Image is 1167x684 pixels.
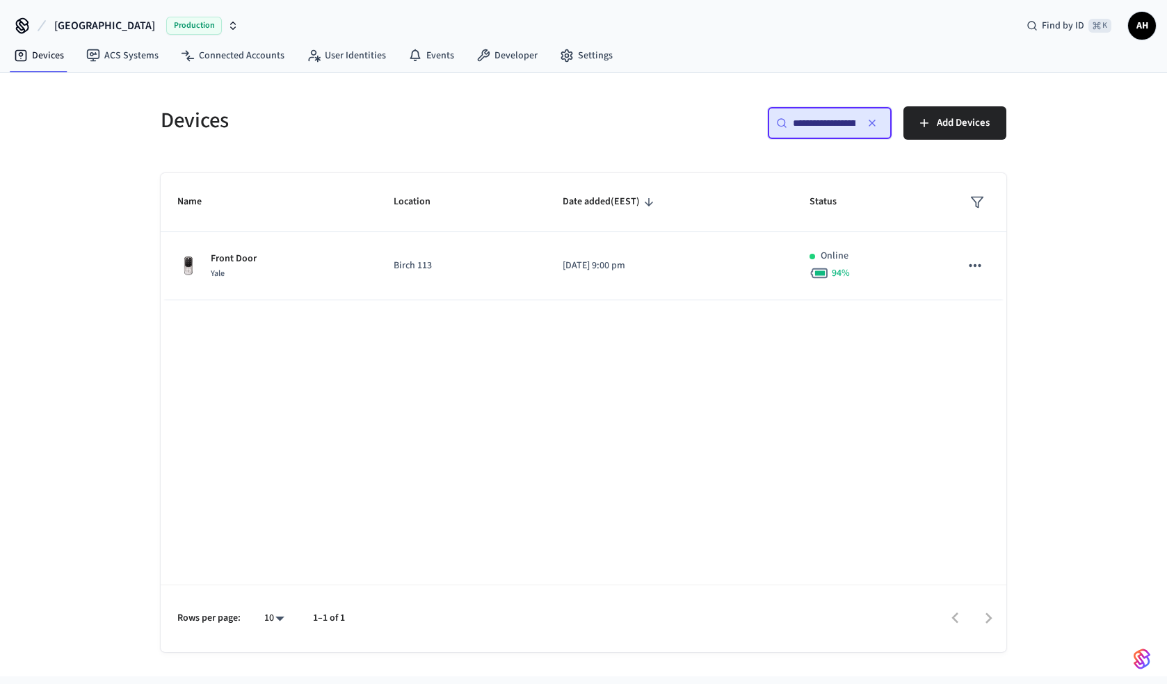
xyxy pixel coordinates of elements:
span: Date added(EEST) [563,191,658,213]
span: Find by ID [1042,19,1084,33]
p: Online [821,249,848,263]
span: Production [166,17,222,35]
a: Events [397,43,465,68]
p: Rows per page: [177,611,241,626]
button: AH [1128,12,1156,40]
img: SeamLogoGradient.69752ec5.svg [1134,648,1150,670]
p: Front Door [211,252,257,266]
span: Yale [211,268,225,279]
a: Settings [549,43,624,68]
span: Location [394,191,449,213]
div: 10 [257,608,291,628]
button: Add Devices [903,106,1006,140]
div: Find by ID⌘ K [1015,13,1122,38]
p: Birch 113 [394,259,530,273]
img: Yale Assure Touchscreen Wifi Smart Lock, Satin Nickel, Front [177,255,200,277]
h5: Devices [161,106,575,135]
a: Connected Accounts [170,43,296,68]
span: 94 % [832,266,850,280]
table: sticky table [161,173,1006,300]
span: [GEOGRAPHIC_DATA] [54,17,155,34]
span: AH [1129,13,1154,38]
span: Add Devices [937,114,990,132]
a: Devices [3,43,75,68]
span: Status [810,191,855,213]
p: 1–1 of 1 [313,611,345,626]
span: ⌘ K [1088,19,1111,33]
p: [DATE] 9:00 pm [563,259,776,273]
a: Developer [465,43,549,68]
a: User Identities [296,43,397,68]
span: Name [177,191,220,213]
a: ACS Systems [75,43,170,68]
